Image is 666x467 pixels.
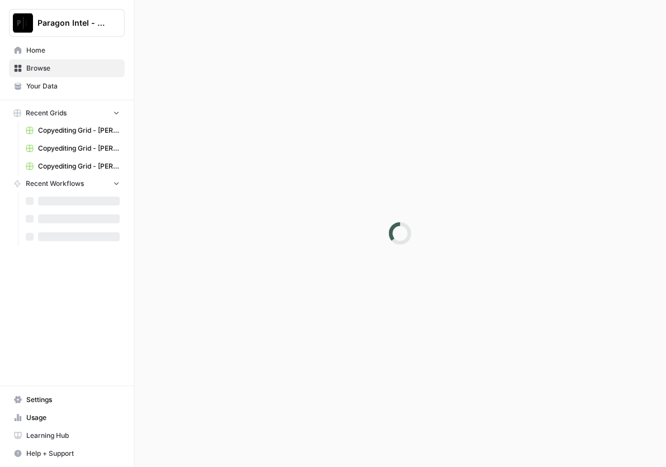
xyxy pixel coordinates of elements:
a: Learning Hub [9,427,125,445]
span: Usage [26,413,120,423]
a: Settings [9,391,125,409]
button: Recent Grids [9,105,125,122]
button: Recent Workflows [9,175,125,192]
a: Copyediting Grid - [PERSON_NAME] [21,122,125,139]
button: Workspace: Paragon Intel - Copyediting [9,9,125,37]
a: Usage [9,409,125,427]
img: Paragon Intel - Copyediting Logo [13,13,33,33]
a: Home [9,41,125,59]
a: Browse [9,59,125,77]
span: Recent Grids [26,108,67,118]
span: Settings [26,395,120,405]
span: Browse [26,63,120,73]
span: Recent Workflows [26,179,84,189]
button: Help + Support [9,445,125,463]
span: Your Data [26,81,120,91]
a: Copyediting Grid - [PERSON_NAME] [21,139,125,157]
span: Help + Support [26,449,120,459]
a: Your Data [9,77,125,95]
span: Copyediting Grid - [PERSON_NAME] [38,125,120,136]
span: Copyediting Grid - [PERSON_NAME] [38,143,120,153]
span: Learning Hub [26,431,120,441]
span: Copyediting Grid - [PERSON_NAME] [38,161,120,171]
span: Paragon Intel - Copyediting [37,17,105,29]
a: Copyediting Grid - [PERSON_NAME] [21,157,125,175]
span: Home [26,45,120,55]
